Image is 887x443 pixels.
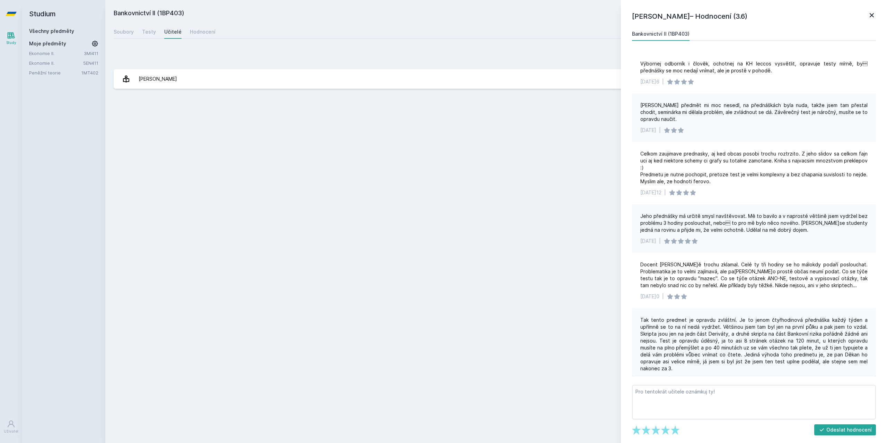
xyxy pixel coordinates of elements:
a: Hodnocení [190,25,216,39]
a: 5EN411 [83,60,98,66]
a: Všechny předměty [29,28,74,34]
a: Uživatel [1,416,21,437]
a: [PERSON_NAME] 12 hodnocení 3.6 [114,69,879,89]
div: Study [6,40,16,45]
div: | [662,78,664,85]
div: Výbornej odborník i člověk, ochotnej na KH leccos vysvětlit, opravuje testy mírně, by přednášky ... [640,60,868,74]
div: Soubory [114,28,134,35]
h2: Bankovnictví II (1BP403) [114,8,801,19]
a: Učitelé [164,25,182,39]
div: [PERSON_NAME] [139,72,177,86]
div: Uživatel [4,429,18,434]
div: Testy [142,28,156,35]
a: Peněžní teorie [29,69,81,76]
a: Ekonomie II. [29,50,84,57]
div: Učitelé [164,28,182,35]
a: 1MT402 [81,70,98,76]
a: Testy [142,25,156,39]
div: [DATE]6 [640,78,659,85]
div: Hodnocení [190,28,216,35]
a: Ekonomie II. [29,60,83,67]
a: Soubory [114,25,134,39]
a: Study [1,28,21,49]
span: Moje předměty [29,40,66,47]
a: 3MI411 [84,51,98,56]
